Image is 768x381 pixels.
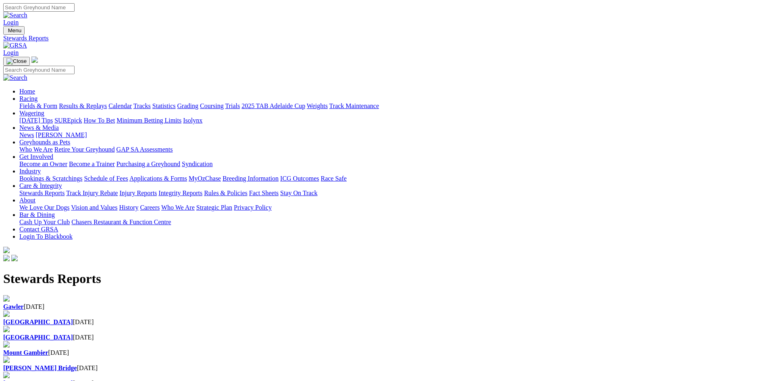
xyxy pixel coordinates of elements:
div: [DATE] [3,334,765,341]
a: Mount Gambier [3,349,48,356]
a: Race Safe [321,175,346,182]
a: Login [3,19,19,26]
a: Care & Integrity [19,182,62,189]
div: [DATE] [3,349,765,356]
img: logo-grsa-white.png [31,56,38,63]
div: [DATE] [3,303,765,310]
a: Gawler [3,303,24,310]
a: Login To Blackbook [19,233,73,240]
h1: Stewards Reports [3,271,765,286]
a: Stewards Reports [3,35,765,42]
a: News [19,131,34,138]
div: Wagering [19,117,765,124]
a: Injury Reports [119,189,157,196]
a: Minimum Betting Limits [117,117,181,124]
img: GRSA [3,42,27,49]
a: SUREpick [54,117,82,124]
a: Strategic Plan [196,204,232,211]
a: Bookings & Scratchings [19,175,82,182]
a: Who We Are [19,146,53,153]
div: [DATE] [3,319,765,326]
a: Trials [225,102,240,109]
a: [DATE] Tips [19,117,53,124]
a: ICG Outcomes [280,175,319,182]
a: Get Involved [19,153,53,160]
div: Get Involved [19,160,765,168]
input: Search [3,3,75,12]
div: Industry [19,175,765,182]
a: Cash Up Your Club [19,219,70,225]
a: Fact Sheets [249,189,279,196]
a: Fields & Form [19,102,57,109]
a: Home [19,88,35,95]
img: facebook.svg [3,255,10,261]
input: Search [3,66,75,74]
a: Track Injury Rebate [66,189,118,196]
img: Search [3,12,27,19]
a: We Love Our Dogs [19,204,69,211]
img: twitter.svg [11,255,18,261]
b: [PERSON_NAME] Bridge [3,364,77,371]
a: Who We Are [161,204,195,211]
a: Contact GRSA [19,226,58,233]
div: Care & Integrity [19,189,765,197]
a: Stewards Reports [19,189,65,196]
a: Careers [140,204,160,211]
a: About [19,197,35,204]
a: Login [3,49,19,56]
div: News & Media [19,131,765,139]
a: Industry [19,168,41,175]
a: Racing [19,95,37,102]
img: Close [6,58,27,65]
a: Tracks [133,102,151,109]
a: GAP SA Assessments [117,146,173,153]
a: Results & Replays [59,102,107,109]
a: Stay On Track [280,189,317,196]
a: Retire Your Greyhound [54,146,115,153]
div: Bar & Dining [19,219,765,226]
img: file-red.svg [3,310,10,317]
a: Applications & Forms [129,175,187,182]
a: Become an Owner [19,160,67,167]
a: Breeding Information [223,175,279,182]
a: MyOzChase [189,175,221,182]
a: Weights [307,102,328,109]
a: Bar & Dining [19,211,55,218]
a: Privacy Policy [234,204,272,211]
div: Racing [19,102,765,110]
a: Schedule of Fees [84,175,128,182]
a: [GEOGRAPHIC_DATA] [3,319,73,325]
a: [PERSON_NAME] [35,131,87,138]
span: Menu [8,27,21,33]
div: Greyhounds as Pets [19,146,765,153]
img: file-red.svg [3,295,10,302]
a: History [119,204,138,211]
img: file-red.svg [3,356,10,363]
button: Toggle navigation [3,57,30,66]
a: Syndication [182,160,212,167]
img: file-red.svg [3,372,10,378]
a: Isolynx [183,117,202,124]
img: Search [3,74,27,81]
a: Purchasing a Greyhound [117,160,180,167]
a: Track Maintenance [329,102,379,109]
a: Become a Trainer [69,160,115,167]
a: Chasers Restaurant & Function Centre [71,219,171,225]
a: Greyhounds as Pets [19,139,70,146]
a: How To Bet [84,117,115,124]
button: Toggle navigation [3,26,25,35]
a: Integrity Reports [158,189,202,196]
img: file-red.svg [3,341,10,348]
a: Grading [177,102,198,109]
a: Rules & Policies [204,189,248,196]
div: About [19,204,765,211]
a: 2025 TAB Adelaide Cup [241,102,305,109]
img: file-red.svg [3,326,10,332]
a: [GEOGRAPHIC_DATA] [3,334,73,341]
a: Wagering [19,110,44,117]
